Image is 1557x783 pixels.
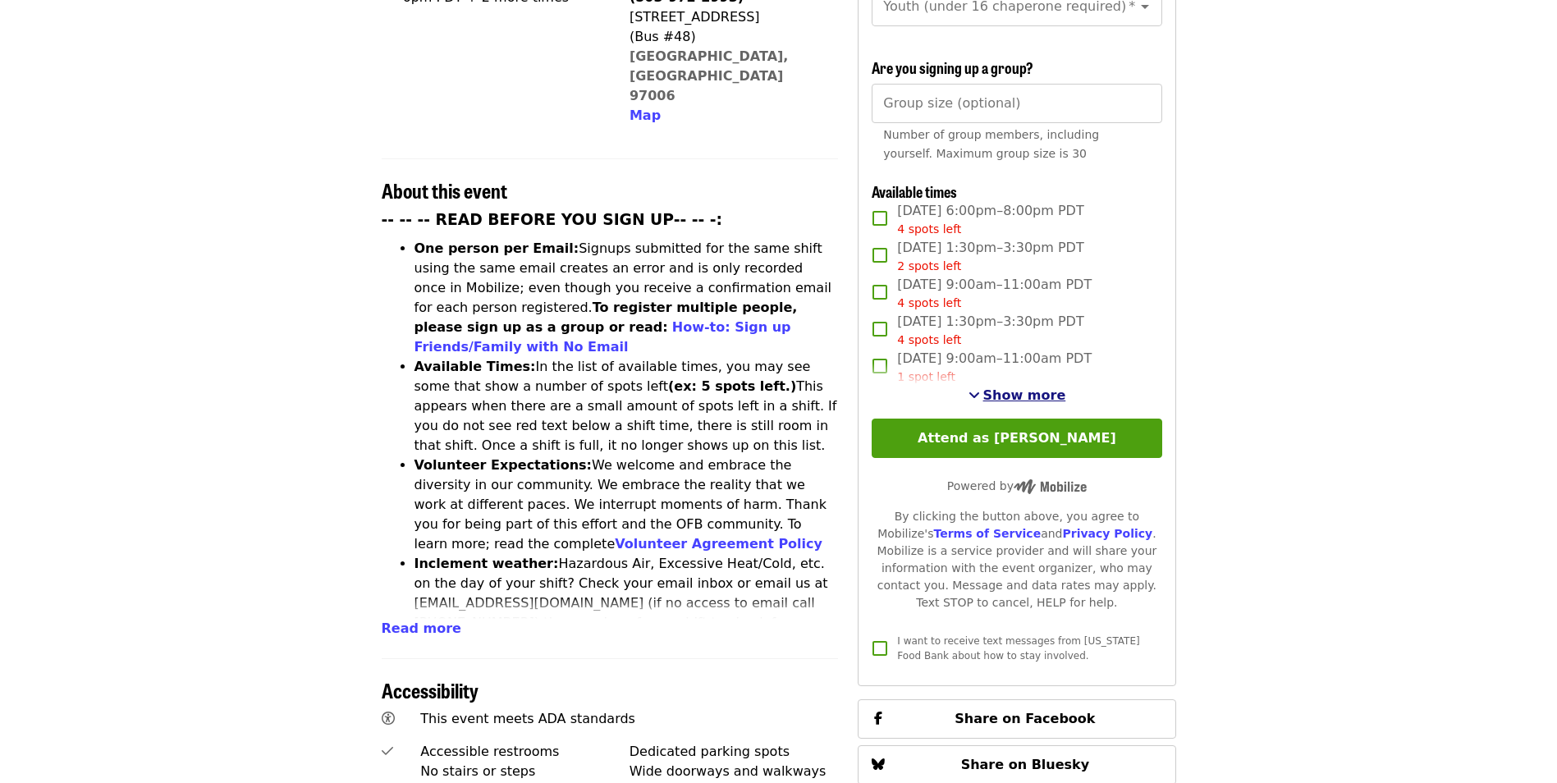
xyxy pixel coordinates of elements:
[382,620,461,636] span: Read more
[382,211,723,228] strong: -- -- -- READ BEFORE YOU SIGN UP-- -- -:
[414,357,839,456] li: In the list of available times, you may see some that show a number of spots left This appears wh...
[414,457,593,473] strong: Volunteer Expectations:
[382,744,393,759] i: check icon
[414,556,559,571] strong: Inclement weather:
[630,106,661,126] button: Map
[630,742,839,762] div: Dedicated parking spots
[420,762,630,781] div: No stairs or steps
[1062,527,1152,540] a: Privacy Policy
[897,238,1083,275] span: [DATE] 1:30pm–3:30pm PDT
[414,240,579,256] strong: One person per Email:
[897,296,961,309] span: 4 spots left
[420,711,635,726] span: This event meets ADA standards
[983,387,1066,403] span: Show more
[382,675,479,704] span: Accessibility
[630,27,825,47] div: (Bus #48)
[414,300,798,335] strong: To register multiple people, please sign up as a group or read:
[382,619,461,639] button: Read more
[897,222,961,236] span: 4 spots left
[872,181,957,202] span: Available times
[382,176,507,204] span: About this event
[414,359,536,374] strong: Available Times:
[630,7,825,27] div: [STREET_ADDRESS]
[883,128,1099,160] span: Number of group members, including yourself. Maximum group size is 30
[947,479,1087,492] span: Powered by
[933,527,1041,540] a: Terms of Service
[630,48,789,103] a: [GEOGRAPHIC_DATA], [GEOGRAPHIC_DATA] 97006
[630,762,839,781] div: Wide doorways and walkways
[897,333,961,346] span: 4 spots left
[414,239,839,357] li: Signups submitted for the same shift using the same email creates an error and is only recorded o...
[615,536,822,552] a: Volunteer Agreement Policy
[897,635,1139,662] span: I want to receive text messages from [US_STATE] Food Bank about how to stay involved.
[414,319,791,355] a: How-to: Sign up Friends/Family with No Email
[668,378,796,394] strong: (ex: 5 spots left.)
[872,57,1033,78] span: Are you signing up a group?
[969,386,1066,405] button: See more timeslots
[897,275,1092,312] span: [DATE] 9:00am–11:00am PDT
[897,349,1092,386] span: [DATE] 9:00am–11:00am PDT
[897,201,1083,238] span: [DATE] 6:00pm–8:00pm PDT
[872,419,1161,458] button: Attend as [PERSON_NAME]
[955,711,1095,726] span: Share on Facebook
[872,84,1161,123] input: [object Object]
[961,757,1090,772] span: Share on Bluesky
[382,711,395,726] i: universal-access icon
[897,370,955,383] span: 1 spot left
[630,108,661,123] span: Map
[897,312,1083,349] span: [DATE] 1:30pm–3:30pm PDT
[414,554,839,652] li: Hazardous Air, Excessive Heat/Cold, etc. on the day of your shift? Check your email inbox or emai...
[1014,479,1087,494] img: Powered by Mobilize
[897,259,961,272] span: 2 spots left
[872,508,1161,611] div: By clicking the button above, you agree to Mobilize's and . Mobilize is a service provider and wi...
[414,456,839,554] li: We welcome and embrace the diversity in our community. We embrace the reality that we work at dif...
[420,742,630,762] div: Accessible restrooms
[858,699,1175,739] button: Share on Facebook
